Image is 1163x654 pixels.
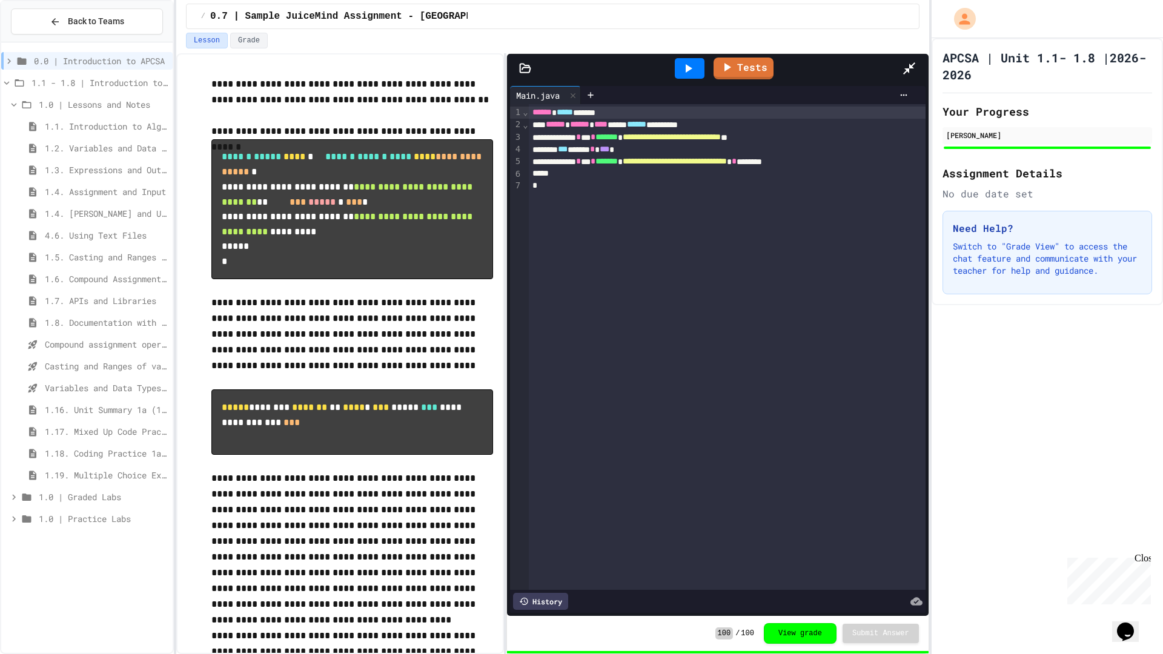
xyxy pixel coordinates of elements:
div: 2 [510,119,522,131]
h2: Your Progress [943,103,1152,120]
span: 1.0 | Graded Labs [39,490,168,503]
span: 1.18. Coding Practice 1a (1.1-1.6) [45,447,168,460]
a: Tests [714,58,774,79]
span: Fold line [522,120,528,130]
span: 1.19. Multiple Choice Exercises for Unit 1a (1.1-1.6) [45,469,168,481]
button: Back to Teams [11,8,163,35]
div: History [513,593,568,610]
span: 1.16. Unit Summary 1a (1.1-1.6) [45,403,168,416]
span: 1.17. Mixed Up Code Practice 1.1-1.6 [45,425,168,438]
h1: APCSA | Unit 1.1- 1.8 |2026-2026 [943,49,1152,83]
span: 1.8. Documentation with Comments and Preconditions [45,316,168,329]
div: 6 [510,168,522,180]
span: 1.4. Assignment and Input [45,185,168,198]
div: [PERSON_NAME] [946,130,1148,140]
span: Back to Teams [68,15,124,28]
span: 1.1 - 1.8 | Introduction to Java [31,76,168,89]
span: 1.0 | Lessons and Notes [39,98,168,111]
span: 1.1. Introduction to Algorithms, Programming, and Compilers [45,120,168,133]
span: 1.4. [PERSON_NAME] and User Input [45,207,168,220]
div: Chat with us now!Close [5,5,84,77]
button: View grade [764,623,837,644]
p: Switch to "Grade View" to access the chat feature and communicate with your teacher for help and ... [953,240,1142,277]
span: 100 [741,629,754,638]
div: Main.java [510,89,566,102]
h2: Assignment Details [943,165,1152,182]
span: 4.6. Using Text Files [45,229,168,242]
span: 0.7 | Sample JuiceMind Assignment - [GEOGRAPHIC_DATA] [210,9,519,24]
span: / [735,629,740,638]
span: 100 [715,627,734,639]
div: 4 [510,144,522,156]
span: / [201,12,205,21]
button: Grade [230,33,268,48]
span: 1.6. Compound Assignment Operators [45,272,168,285]
span: Fold line [522,107,528,117]
span: 1.0 | Practice Labs [39,512,168,525]
div: 7 [510,180,522,192]
button: Lesson [186,33,228,48]
div: Main.java [510,86,581,104]
iframe: chat widget [1062,553,1151,604]
span: Casting and Ranges of variables - Quiz [45,360,168,372]
div: 5 [510,156,522,168]
div: No due date set [943,187,1152,201]
span: 0.0 | Introduction to APCSA [34,54,168,67]
span: 1.3. Expressions and Output [New] [45,163,168,176]
iframe: chat widget [1112,606,1151,642]
h3: Need Help? [953,221,1142,236]
span: 1.5. Casting and Ranges of Values [45,251,168,263]
div: 1 [510,107,522,119]
span: 1.7. APIs and Libraries [45,294,168,307]
span: 1.2. Variables and Data Types [45,142,168,154]
span: Submit Answer [852,629,909,638]
span: Compound assignment operators - Quiz [45,338,168,351]
div: My Account [941,5,979,33]
button: Submit Answer [843,624,919,643]
div: 3 [510,131,522,144]
span: Variables and Data Types - Quiz [45,381,168,394]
